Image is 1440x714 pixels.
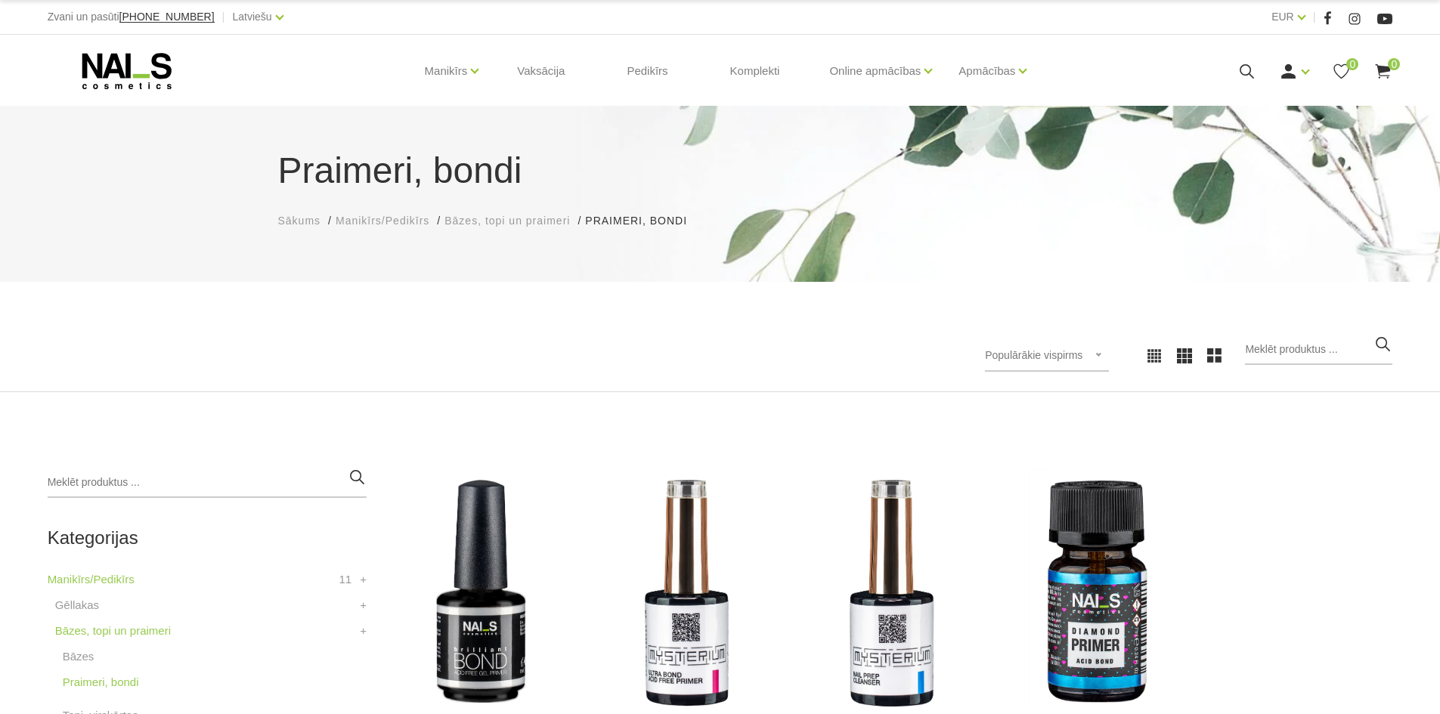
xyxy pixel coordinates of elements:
[1332,62,1351,81] a: 0
[718,35,792,107] a: Komplekti
[48,570,135,589] a: Manikīrs/Pedikīrs
[339,570,351,589] span: 11
[48,8,215,26] div: Zvani un pasūti
[278,213,321,229] a: Sākums
[505,35,577,107] a: Vaksācija
[63,648,94,666] a: Bāzes
[1388,58,1400,70] span: 0
[444,215,570,227] span: Bāzes, topi un praimeri
[1373,62,1392,81] a: 0
[222,8,225,26] span: |
[233,8,272,26] a: Latviešu
[278,215,321,227] span: Sākums
[1245,335,1392,365] input: Meklēt produktus ...
[278,144,1163,198] h1: Praimeri, bondi
[958,41,1015,101] a: Apmācības
[360,570,367,589] a: +
[444,213,570,229] a: Bāzes, topi un praimeri
[360,596,367,614] a: +
[425,41,468,101] a: Manikīrs
[55,596,99,614] a: Gēllakas
[63,673,139,691] a: Praimeri, bondi
[1346,58,1358,70] span: 0
[585,213,702,229] li: Praimeri, bondi
[336,215,429,227] span: Manikīrs/Pedikīrs
[48,468,367,498] input: Meklēt produktus ...
[119,11,215,23] a: [PHONE_NUMBER]
[360,622,367,640] a: +
[829,41,921,101] a: Online apmācības
[985,349,1082,361] span: Populārākie vispirms
[1271,8,1294,26] a: EUR
[1313,8,1316,26] span: |
[48,528,367,548] h2: Kategorijas
[55,622,171,640] a: Bāzes, topi un praimeri
[615,35,680,107] a: Pedikīrs
[336,213,429,229] a: Manikīrs/Pedikīrs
